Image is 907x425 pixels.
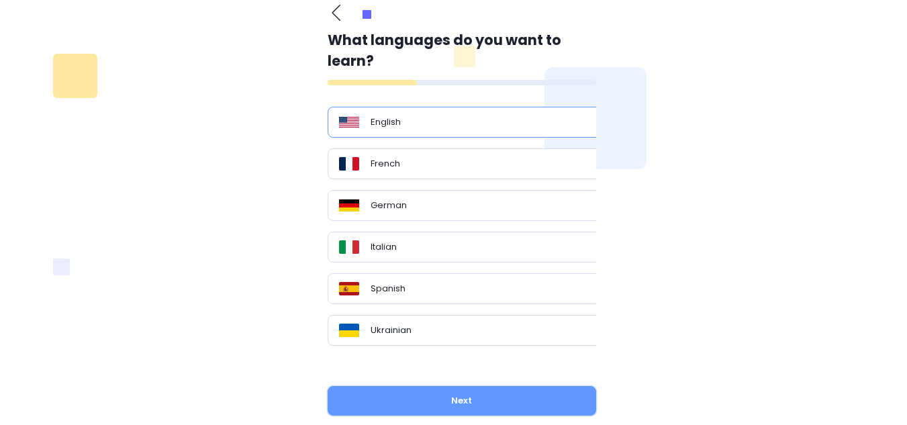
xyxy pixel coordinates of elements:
p: English [371,115,401,129]
p: Spanish [371,282,405,295]
img: Flag_of_Spain.svg [339,282,359,295]
img: Flag_of_the_United_States.svg [339,115,359,129]
img: Flag_of_France.svg [339,157,359,171]
img: Flag_of_Germany.svg [339,199,359,212]
p: French [371,157,400,171]
p: German [371,199,407,212]
button: Next [328,386,596,416]
p: Italian [371,240,397,254]
p: Ukrainian [371,324,412,337]
p: What languages do you want to learn? [328,30,596,72]
p: Other languages [328,362,606,378]
img: Flag_of_Italy.svg [339,240,359,254]
img: Flag_of_Ukraine.svg [339,324,359,337]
